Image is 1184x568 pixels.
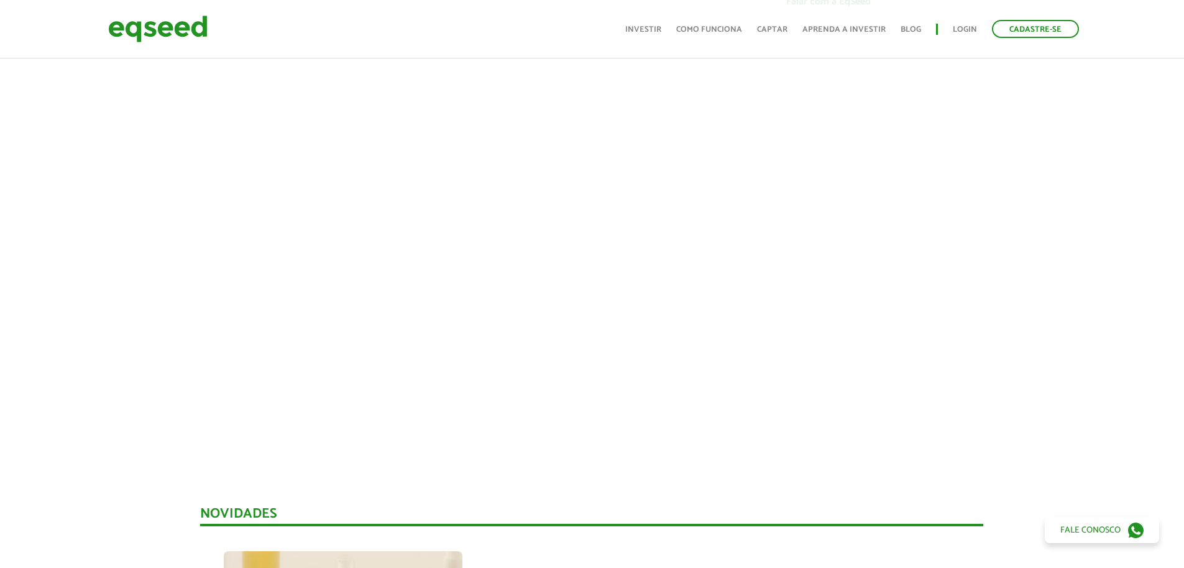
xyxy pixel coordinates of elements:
iframe: Lubs | Oferta disponível [238,58,947,457]
img: EqSeed [108,12,208,45]
a: Aprenda a investir [802,26,886,34]
a: Blog [901,26,921,34]
a: Cadastre-se [992,20,1079,38]
a: Investir [625,26,661,34]
a: Como funciona [676,26,742,34]
a: Fale conosco [1045,517,1159,543]
div: Novidades [200,507,983,526]
a: Login [953,26,977,34]
a: Captar [757,26,787,34]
